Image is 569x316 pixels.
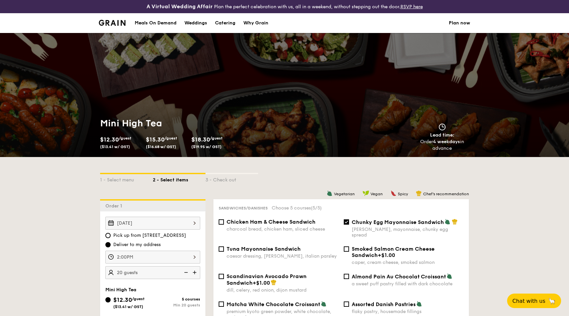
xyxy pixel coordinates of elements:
input: Number of guests [105,266,200,279]
span: 🦙 [548,297,556,305]
input: Assorted Danish Pastriesflaky pastry, housemade fillings [344,301,349,307]
a: Logotype [99,20,125,26]
div: Why Grain [243,13,268,33]
div: Catering [215,13,235,33]
h1: Mini High Tea [100,117,282,129]
div: 1 - Select menu [100,174,153,183]
span: (5/5) [311,205,322,211]
img: icon-vegetarian.fe4039eb.svg [416,301,422,307]
img: icon-vegetarian.fe4039eb.svg [327,190,333,196]
a: Why Grain [239,13,272,33]
span: Scandinavian Avocado Prawn Sandwich [227,273,307,286]
span: $18.30 [191,136,210,143]
div: 2 - Select items [153,174,205,183]
input: Almond Pain Au Chocolat Croissanta sweet puff pastry filled with dark chocolate [344,274,349,279]
img: icon-chef-hat.a58ddaea.svg [452,219,458,225]
div: Weddings [184,13,207,33]
span: Smoked Salmon Cream Cheese Sandwich [352,246,435,258]
input: Chunky Egg Mayonnaise Sandwich[PERSON_NAME], mayonnaise, chunky egg spread [344,219,349,225]
span: $15.30 [146,136,165,143]
span: Pick up from [STREET_ADDRESS] [113,232,186,239]
span: /guest [165,136,177,141]
span: +$1.00 [378,252,395,258]
img: icon-vegetarian.fe4039eb.svg [321,301,327,307]
img: icon-vegetarian.fe4039eb.svg [447,273,452,279]
span: Vegetarian [334,192,355,196]
span: $12.30 [100,136,119,143]
span: Chunky Egg Mayonnaise Sandwich [352,219,444,225]
span: Assorted Danish Pastries [352,301,416,307]
div: Order in advance [413,139,472,152]
input: Event time [105,251,200,264]
input: Scandinavian Avocado Prawn Sandwich+$1.00dill, celery, red onion, dijon mustard [219,274,224,279]
div: Min 20 guests [153,303,200,307]
span: Lead time: [430,132,454,138]
a: Plan now [449,13,470,33]
img: icon-spicy.37a8142b.svg [391,190,396,196]
input: Pick up from [STREET_ADDRESS] [105,233,111,238]
div: charcoal bread, chicken ham, sliced cheese [227,226,339,232]
span: ($19.95 w/ GST) [191,144,222,149]
span: Chicken Ham & Cheese Sandwich [227,219,315,225]
span: Tuna Mayonnaise Sandwich [227,246,301,252]
div: [PERSON_NAME], mayonnaise, chunky egg spread [352,227,464,238]
span: Order 1 [105,203,125,209]
a: Weddings [180,13,211,33]
button: Chat with us🦙 [507,294,561,308]
input: Tuna Mayonnaise Sandwichcaesar dressing, [PERSON_NAME], italian parsley [219,246,224,252]
span: Vegan [370,192,383,196]
span: Spicy [398,192,408,196]
img: icon-clock.2db775ea.svg [437,123,447,131]
span: +$1.00 [253,280,270,286]
img: Grain [99,20,125,26]
input: Event date [105,217,200,230]
span: ($13.41 w/ GST) [113,304,143,309]
div: a sweet puff pastry filled with dark chocolate [352,281,464,287]
span: $12.30 [113,296,132,303]
span: ($13.41 w/ GST) [100,144,130,149]
h4: A Virtual Wedding Affair [147,3,213,11]
span: ($16.68 w/ GST) [146,144,176,149]
img: icon-add.58712e84.svg [190,266,200,279]
input: Matcha White Chocolate Croissantpremium kyoto green powder, white chocolate, croissant [219,301,224,307]
span: Deliver to my address [113,241,161,248]
div: caesar dressing, [PERSON_NAME], italian parsley [227,253,339,259]
div: caper, cream cheese, smoked salmon [352,260,464,265]
input: Deliver to my address [105,242,111,247]
span: /guest [210,136,223,141]
img: icon-reduce.1d2dbef1.svg [180,266,190,279]
strong: 4 weekdays [433,139,460,144]
a: Meals On Demand [131,13,180,33]
img: icon-vegan.f8ff3823.svg [363,190,369,196]
span: /guest [132,297,145,301]
img: icon-chef-hat.a58ddaea.svg [271,279,277,285]
span: Choose 5 courses [272,205,322,211]
div: Meals On Demand [135,13,176,33]
a: RSVP here [400,4,423,10]
span: Mini High Tea [105,287,136,293]
img: icon-vegetarian.fe4039eb.svg [445,219,450,225]
span: Chat with us [512,298,545,304]
span: /guest [119,136,131,141]
input: $12.30/guest($13.41 w/ GST)5 coursesMin 20 guests [105,297,111,302]
span: Chef's recommendation [423,192,469,196]
div: 5 courses [153,297,200,301]
img: icon-chef-hat.a58ddaea.svg [416,190,422,196]
span: Sandwiches/Danishes [219,206,268,210]
span: Matcha White Chocolate Croissant [227,301,320,307]
input: Chicken Ham & Cheese Sandwichcharcoal bread, chicken ham, sliced cheese [219,219,224,225]
div: Plan the perfect celebration with us, all in a weekend, without stepping out the door. [95,3,474,11]
span: Almond Pain Au Chocolat Croissant [352,273,446,280]
div: flaky pastry, housemade fillings [352,309,464,314]
div: dill, celery, red onion, dijon mustard [227,287,339,293]
input: Smoked Salmon Cream Cheese Sandwich+$1.00caper, cream cheese, smoked salmon [344,246,349,252]
a: Catering [211,13,239,33]
div: 3 - Check out [205,174,258,183]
